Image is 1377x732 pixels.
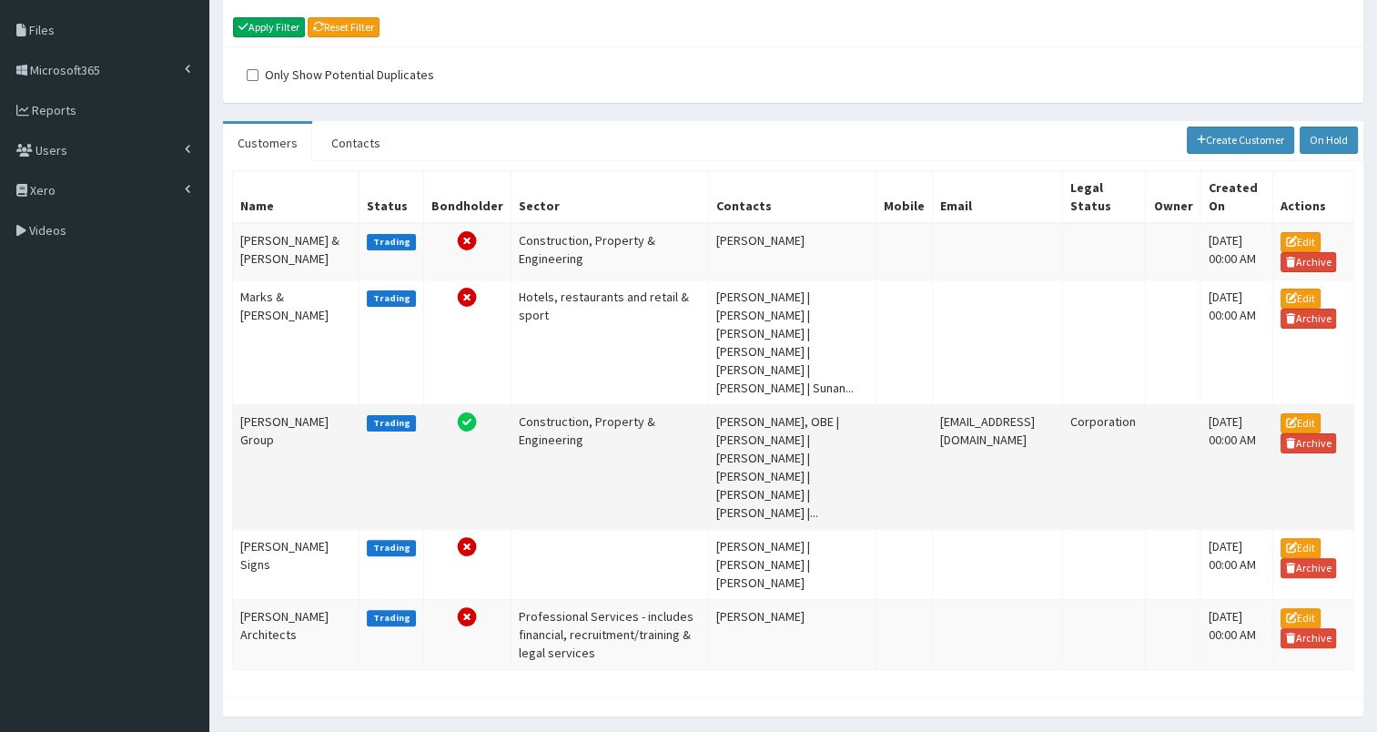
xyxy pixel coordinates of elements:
label: Only Show Potential Duplicates [247,66,434,84]
td: [PERSON_NAME] Architects [233,600,359,670]
span: Xero [30,182,56,198]
td: Hotels, restaurants and retail & sport [511,280,708,405]
a: Edit [1281,289,1321,309]
td: Marks & [PERSON_NAME] [233,280,359,405]
a: Contacts [317,124,395,162]
td: [DATE] 00:00 AM [1200,405,1273,530]
th: Email [933,170,1062,223]
td: [PERSON_NAME], OBE | [PERSON_NAME] | [PERSON_NAME] | [PERSON_NAME] | [PERSON_NAME] | [PERSON_NAME... [708,405,876,530]
td: [DATE] 00:00 AM [1200,600,1273,670]
th: Mobile [876,170,933,223]
label: Trading [367,290,416,307]
label: Trading [367,234,416,250]
th: Status [359,170,424,223]
a: Archive [1281,309,1337,329]
td: [EMAIL_ADDRESS][DOMAIN_NAME] [933,405,1062,530]
a: Reset Filter [308,17,380,37]
td: [DATE] 00:00 AM [1200,530,1273,600]
a: Archive [1281,558,1337,578]
td: [PERSON_NAME] Group [233,405,359,530]
td: [PERSON_NAME] [708,223,876,280]
a: Archive [1281,433,1337,453]
td: [DATE] 00:00 AM [1200,280,1273,405]
a: Archive [1281,252,1337,272]
th: Contacts [708,170,876,223]
th: Created On [1200,170,1273,223]
button: Apply Filter [233,17,305,37]
th: Owner [1146,170,1200,223]
span: Microsoft365 [30,62,100,78]
a: Edit [1281,538,1321,558]
label: Trading [367,610,416,626]
td: [PERSON_NAME] | [PERSON_NAME] | [PERSON_NAME] | [PERSON_NAME] | [PERSON_NAME] | [PERSON_NAME] | S... [708,280,876,405]
th: Bondholder [423,170,511,223]
a: On Hold [1300,127,1358,154]
span: Videos [29,222,66,239]
td: [PERSON_NAME] [708,600,876,670]
td: Construction, Property & Engineering [511,405,708,530]
a: Create Customer [1187,127,1295,154]
a: Edit [1281,413,1321,433]
th: Sector [511,170,708,223]
a: Archive [1281,628,1337,648]
span: Reports [32,102,76,118]
th: Name [233,170,359,223]
a: Edit [1281,232,1321,252]
td: [PERSON_NAME] & [PERSON_NAME] [233,223,359,280]
td: Corporation [1062,405,1146,530]
a: Customers [223,124,312,162]
th: Legal Status [1062,170,1146,223]
td: Professional Services - includes financial, recruitment/training & legal services [511,600,708,670]
span: Users [35,142,67,158]
td: [DATE] 00:00 AM [1200,223,1273,280]
td: [PERSON_NAME] | [PERSON_NAME] | [PERSON_NAME] [708,530,876,600]
label: Trading [367,415,416,432]
a: Edit [1281,608,1321,628]
td: Construction, Property & Engineering [511,223,708,280]
td: [PERSON_NAME] Signs [233,530,359,600]
label: Trading [367,540,416,556]
input: Only Show Potential Duplicates [247,69,258,81]
th: Actions [1272,170,1353,223]
span: Files [29,22,55,38]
